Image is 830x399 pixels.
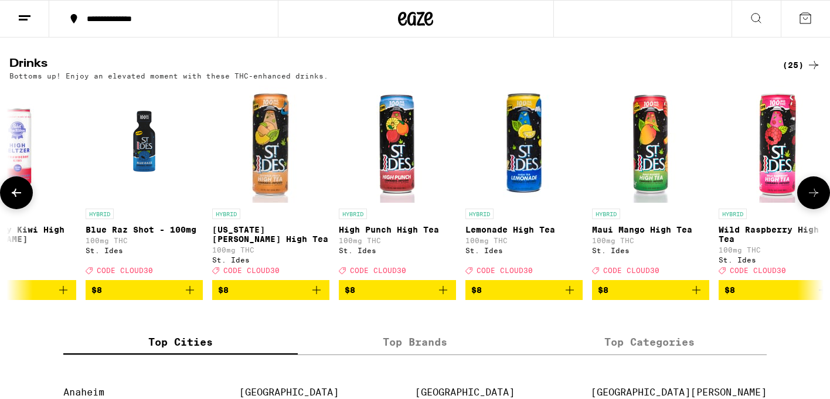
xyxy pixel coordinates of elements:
label: Top Brands [298,329,532,354]
img: St. Ides - Lemonade High Tea [465,86,583,203]
div: St. Ides [339,247,456,254]
img: St. Ides - Maui Mango High Tea [592,86,709,203]
span: CODE CLOUD30 [97,267,153,274]
span: Hi. Need any help? [7,8,84,18]
img: St. Ides - High Punch High Tea [339,86,456,203]
span: $8 [218,285,229,295]
p: 100mg THC [339,237,456,244]
a: Open page for High Punch High Tea from St. Ides [339,86,456,280]
p: 100mg THC [86,237,203,244]
div: St. Ides [465,247,583,254]
a: Open page for Lemonade High Tea from St. Ides [465,86,583,280]
p: HYBRID [465,209,494,219]
span: CODE CLOUD30 [477,267,533,274]
a: [GEOGRAPHIC_DATA][PERSON_NAME] [591,387,767,398]
p: Lemonade High Tea [465,225,583,234]
span: $8 [91,285,102,295]
p: HYBRID [719,209,747,219]
p: HYBRID [339,209,367,219]
p: 100mg THC [212,246,329,254]
span: CODE CLOUD30 [350,267,406,274]
span: CODE CLOUD30 [603,267,659,274]
img: St. Ides - Georgia Peach High Tea [212,86,329,203]
p: High Punch High Tea [339,225,456,234]
p: [US_STATE][PERSON_NAME] High Tea [212,225,329,244]
span: $8 [471,285,482,295]
div: St. Ides [212,256,329,264]
div: tabs [63,329,767,355]
a: (25) [783,58,821,72]
p: 100mg THC [465,237,583,244]
label: Top Categories [532,329,767,354]
h2: Drinks [9,58,763,72]
a: Open page for Maui Mango High Tea from St. Ides [592,86,709,280]
span: $8 [345,285,355,295]
span: CODE CLOUD30 [730,267,786,274]
button: Add to bag [592,280,709,300]
p: Maui Mango High Tea [592,225,709,234]
span: $8 [724,285,735,295]
a: Open page for Blue Raz Shot - 100mg from St. Ides [86,86,203,280]
p: 100mg THC [592,237,709,244]
button: Add to bag [339,280,456,300]
span: CODE CLOUD30 [223,267,280,274]
p: Bottoms up! Enjoy an elevated moment with these THC-enhanced drinks. [9,72,328,80]
a: Open page for Georgia Peach High Tea from St. Ides [212,86,329,280]
button: Add to bag [465,280,583,300]
a: Anaheim [63,387,104,398]
label: Top Cities [63,329,298,354]
p: Blue Raz Shot - 100mg [86,225,203,234]
img: St. Ides - Blue Raz Shot - 100mg [86,86,203,203]
a: [GEOGRAPHIC_DATA] [239,387,339,398]
a: [GEOGRAPHIC_DATA] [415,387,515,398]
button: Add to bag [86,280,203,300]
span: $8 [598,285,608,295]
p: HYBRID [592,209,620,219]
div: St. Ides [86,247,203,254]
div: St. Ides [592,247,709,254]
p: HYBRID [86,209,114,219]
button: Add to bag [212,280,329,300]
p: HYBRID [212,209,240,219]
